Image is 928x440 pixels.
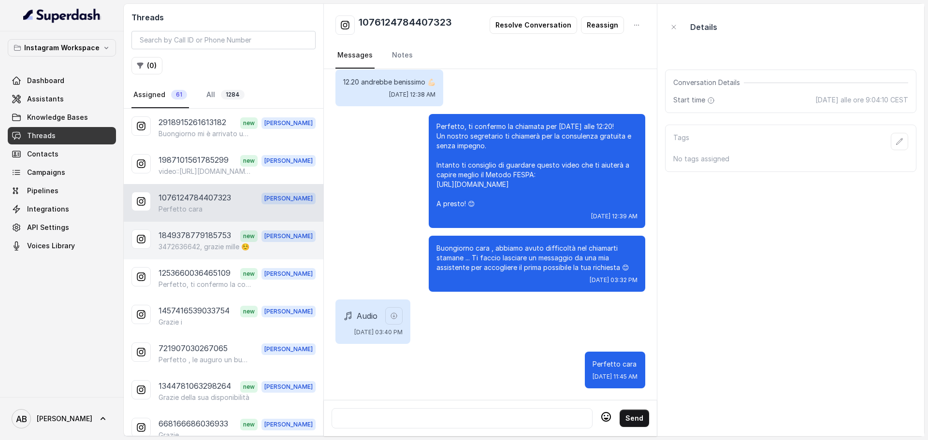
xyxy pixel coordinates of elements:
h2: 1076124784407323 [359,15,452,35]
span: Dashboard [27,76,64,85]
span: new [240,155,258,167]
a: Assigned61 [131,82,189,108]
p: 3472636642, grazie mille ☺️ [159,242,249,252]
a: Voices Library [8,237,116,255]
p: 1253660036465109 [159,267,231,280]
p: Buongiorno mi è arrivato un messaggio sul telefono riguardo l'appuntamento conoscitivo per il met... [159,129,251,139]
span: [PERSON_NAME] [261,117,316,129]
p: 1076124784407323 [159,192,231,204]
a: Campaigns [8,164,116,181]
span: [PERSON_NAME] [261,230,316,242]
div: Audio [343,310,377,322]
a: [PERSON_NAME] [8,405,116,432]
span: Voices Library [27,241,75,251]
p: Grazie i [159,317,182,327]
span: [PERSON_NAME] [37,414,92,424]
p: 1849378779185753 [159,229,231,242]
a: Notes [390,43,415,69]
span: Contacts [27,149,58,159]
p: Instagram Workspace [24,42,100,54]
span: 1284 [221,90,245,99]
text: AB [16,414,27,424]
span: [DATE] 12:38 AM [389,91,435,99]
p: 1344781063298264 [159,380,231,393]
p: Details [690,21,717,33]
span: new [240,117,258,129]
p: Perfetto , le auguro un buon fine settimana a lunedì [159,355,251,365]
span: [PERSON_NAME] [261,306,316,317]
p: 1457416539033754 [159,305,230,317]
button: Send [620,410,649,427]
button: Resolve Conversation [490,16,577,34]
p: Tags [673,133,689,150]
p: Perfetto cara [593,359,638,369]
p: Buongiorno cara , abbiamo avuto difficoltà nel chiamarti stamane ... Ti faccio lasciare un messag... [436,243,638,272]
a: All1284 [204,82,246,108]
span: Assistants [27,94,64,104]
button: (0) [131,57,162,74]
img: light.svg [23,8,101,23]
p: Perfetto, ti confermo la chiamata per [DATE] alle 12:20! Un nostro segretario ti chiamerà per la ... [436,122,638,209]
span: [DATE] 03:40 PM [354,328,403,336]
a: Assistants [8,90,116,108]
p: 12.20 andrebbe benissimo 💪🏻 [343,77,435,87]
h2: Threads [131,12,316,23]
span: Conversation Details [673,78,744,87]
span: new [240,230,258,242]
p: Perfetto, ti confermo la consulenza gratuita per [DATE]. Quando potrai, fammi sapere l’orario che... [159,280,251,289]
a: Contacts [8,145,116,163]
span: [PERSON_NAME] [261,419,316,430]
p: No tags assigned [673,154,908,164]
span: [PERSON_NAME] [261,193,316,204]
span: [DATE] 11:45 AM [593,373,638,381]
p: Perfetto cara [159,204,203,214]
span: [DATE] 12:39 AM [591,213,638,220]
a: Knowledge Bases [8,109,116,126]
span: API Settings [27,223,69,232]
p: 721907030267065 [159,342,228,355]
span: Pipelines [27,186,58,196]
span: Threads [27,131,56,141]
span: Start time [673,95,717,105]
p: 2918915261613182 [159,116,226,129]
span: new [240,381,258,393]
span: Knowledge Bases [27,113,88,122]
a: Integrations [8,200,116,218]
a: Dashboard [8,72,116,89]
span: [PERSON_NAME] [261,381,316,393]
span: new [240,419,258,430]
button: Instagram Workspace [8,39,116,57]
p: 1987101561785299 [159,154,229,167]
p: video::[URL][DOMAIN_NAME] [159,167,251,176]
a: Messages [335,43,375,69]
span: new [240,306,258,317]
p: Grazie della sua disponibilità [159,393,249,402]
input: Search by Call ID or Phone Number [131,31,316,49]
p: Grazie [159,430,179,440]
a: API Settings [8,219,116,236]
button: Reassign [581,16,624,34]
span: [PERSON_NAME] [261,343,316,355]
nav: Tabs [131,82,316,108]
span: 61 [171,90,187,99]
span: [DATE] alle ore 9:04:10 CEST [815,95,908,105]
span: Integrations [27,204,69,214]
p: 668166686036933 [159,418,228,430]
span: new [240,268,258,280]
span: Campaigns [27,168,65,177]
a: Pipelines [8,182,116,199]
span: [PERSON_NAME] [261,155,316,167]
a: Threads [8,127,116,144]
span: [PERSON_NAME] [261,268,316,280]
nav: Tabs [335,43,645,69]
span: [DATE] 03:32 PM [590,276,638,284]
